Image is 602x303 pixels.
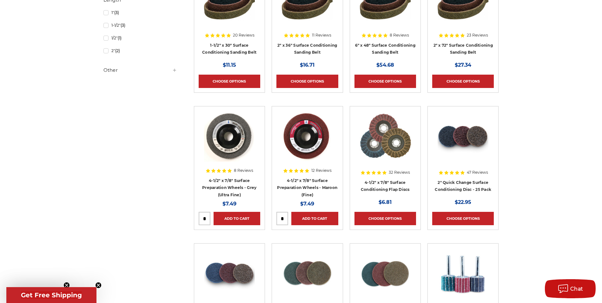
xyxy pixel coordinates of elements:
h5: Other [103,66,177,74]
a: 4-1/2" x 7/8" Surface Preparation Wheels - Maroon (Fine) [277,178,337,197]
span: $54.68 [376,62,394,68]
a: 2" Quick Change Surface Conditioning Disc - 25 Pack [435,180,491,192]
a: Maroon Surface Prep Disc [276,111,338,172]
span: $16.71 [300,62,314,68]
a: Choose Options [199,75,260,88]
span: $7.49 [300,201,314,207]
a: 1" [103,7,177,18]
span: (3) [121,23,125,28]
a: Choose Options [432,212,494,225]
a: 2" x 72" Surface Conditioning Sanding Belt [433,43,493,55]
a: 1-1/2" x 30" Surface Conditioning Sanding Belt [202,43,256,55]
a: 2" x 36" Surface Conditioning Sanding Belt [277,43,337,55]
a: 1-1/2" [103,20,177,31]
span: (2) [115,48,120,53]
img: Maroon Surface Prep Disc [282,111,333,162]
span: $22.95 [455,199,471,205]
span: $7.49 [222,201,236,207]
button: Chat [545,279,596,298]
img: Gray Surface Prep Disc [204,111,255,162]
a: Choose Options [276,75,338,88]
span: 32 Reviews [389,171,410,174]
a: 4-1/2" x 7/8" Surface Preparation Wheels - Grey (Ultra Fine) [202,178,256,197]
a: Add to Cart [214,212,260,225]
a: Choose Options [432,75,494,88]
button: Close teaser [63,282,70,288]
a: 6" x 48" Surface Conditioning Sanding Belt [355,43,415,55]
a: Add to Cart [291,212,338,225]
span: $11.15 [223,62,236,68]
span: (3) [114,10,119,15]
a: 2" [103,45,177,56]
div: Get Free ShippingClose teaser [6,287,96,303]
button: Close teaser [95,282,102,288]
img: 5 inch surface conditioning discs [282,248,333,299]
a: Choose Options [354,212,416,225]
span: 23 Reviews [467,33,488,37]
span: 8 Reviews [390,33,409,37]
img: Black Hawk Abrasives 2 inch quick change disc for surface preparation on metals [438,111,488,162]
a: Scotch brite flap discs [354,111,416,172]
span: 20 Reviews [233,33,255,37]
span: $6.81 [379,199,392,205]
a: Choose Options [354,75,416,88]
span: 11 Reviews [312,33,331,37]
span: $27.34 [455,62,471,68]
img: 3-inch surface conditioning quick change disc by Black Hawk Abrasives [204,248,255,299]
a: 1/2" [103,32,177,44]
span: Get Free Shipping [21,291,82,299]
a: Gray Surface Prep Disc [199,111,260,172]
span: (1) [118,36,122,40]
span: 47 Reviews [467,171,488,174]
a: Black Hawk Abrasives 2 inch quick change disc for surface preparation on metals [432,111,494,172]
img: Scotch brite flap discs [359,111,411,162]
span: Chat [570,286,583,292]
a: 4-1/2" x 7/8" Surface Conditioning Flap Discs [361,180,410,192]
img: 1” x 1” x 1/4” Interleaf Mounted Flap Wheel – 5 Pack [438,248,488,299]
img: 7 inch surface conditioning discs [360,248,411,299]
